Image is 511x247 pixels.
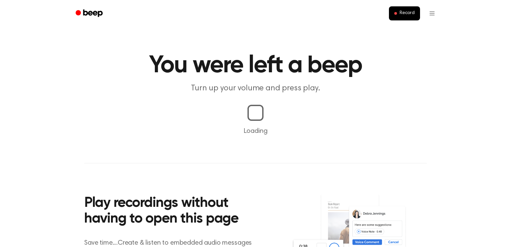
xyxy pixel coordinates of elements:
h1: You were left a beep [84,54,427,78]
p: Turn up your volume and press play. [127,83,384,94]
p: Loading [8,126,503,136]
h2: Play recordings without having to open this page [84,195,265,227]
button: Record [389,6,420,20]
a: Beep [71,7,109,20]
span: Record [400,10,415,16]
button: Open menu [424,5,440,21]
